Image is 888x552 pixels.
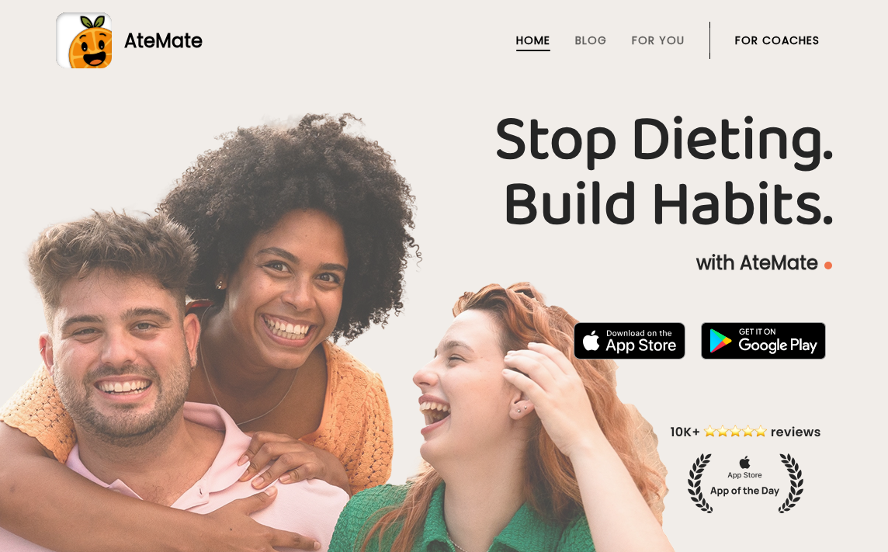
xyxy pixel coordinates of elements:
div: AteMate [112,27,203,54]
img: home-hero-appoftheday.png [659,422,832,513]
img: badge-download-apple.svg [574,322,685,359]
a: Blog [575,34,607,47]
a: For You [632,34,685,47]
h1: Stop Dieting. Build Habits. [56,108,832,238]
p: with AteMate [56,251,832,276]
a: AteMate [56,12,832,68]
a: For Coaches [735,34,820,47]
img: badge-download-google.png [701,322,826,359]
a: Home [516,34,550,47]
